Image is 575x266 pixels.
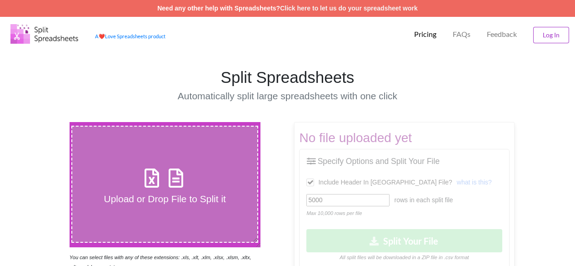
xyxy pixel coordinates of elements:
p: Pricing [414,30,436,39]
img: Logo.png [10,24,79,44]
h4: Automatically split large spreadsheets with one click [147,90,428,102]
button: Log In [533,27,569,43]
a: AheartLove Spreadsheets product [95,33,165,39]
span: Feedback [487,31,517,38]
span: heart [99,33,105,39]
h4: Upload or Drop File to Split it [72,193,257,205]
a: Click here to let us do your spreadsheet work [280,5,418,12]
h1: Split Spreadsheets [147,68,428,87]
p: FAQs [453,30,470,39]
